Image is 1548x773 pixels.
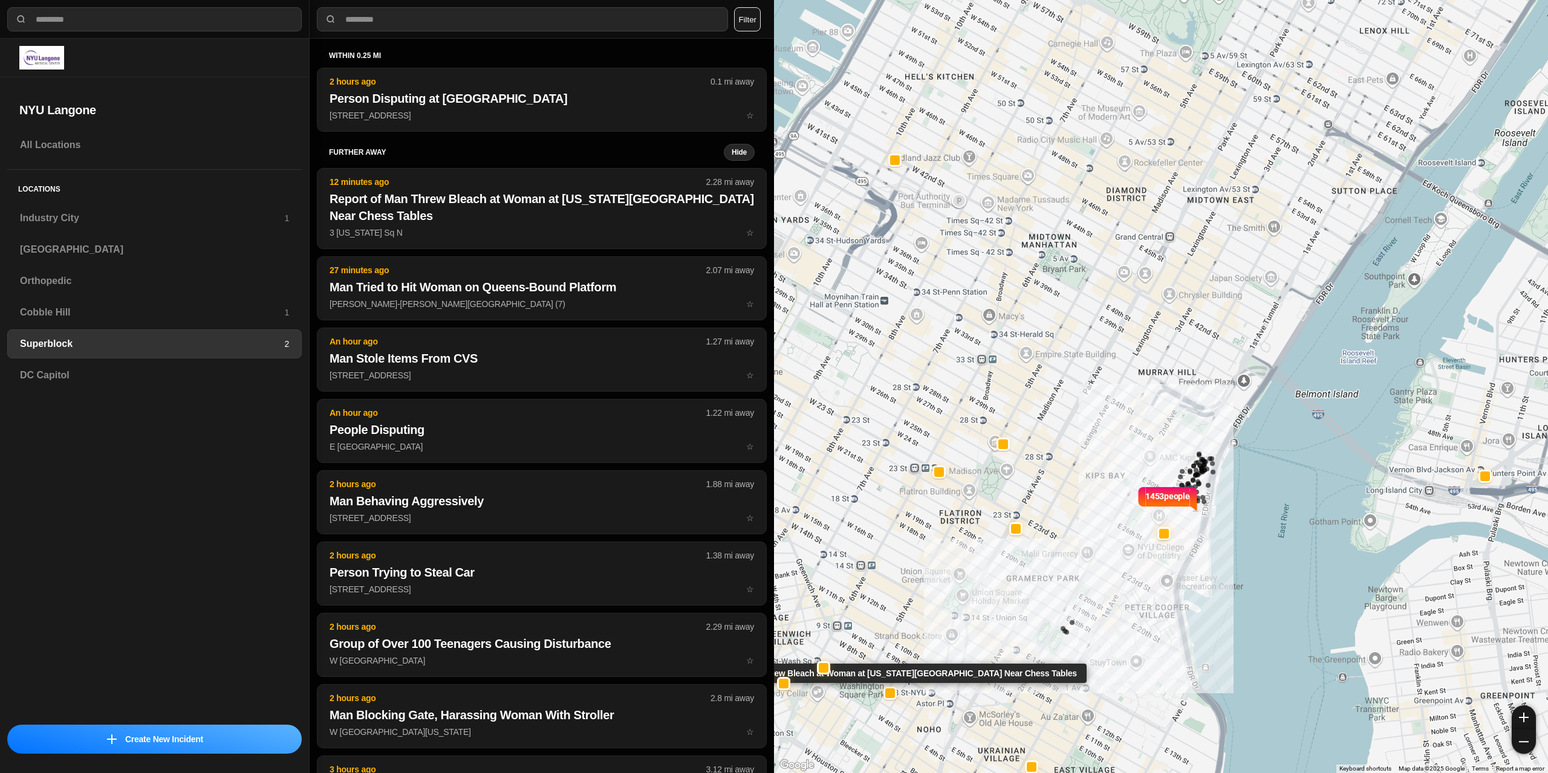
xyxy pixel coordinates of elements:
p: [STREET_ADDRESS] [330,583,754,595]
h5: Locations [7,170,302,204]
a: 2 hours ago2.8 mi awayMan Blocking Gate, Harassing Woman With StrollerW [GEOGRAPHIC_DATA][US_STAT... [317,726,767,737]
img: logo [19,46,64,70]
p: 27 minutes ago [330,264,706,276]
h2: NYU Langone [19,102,290,118]
span: star [746,442,754,451]
button: An hour ago1.22 mi awayPeople DisputingE [GEOGRAPHIC_DATA]star [317,399,767,463]
a: [GEOGRAPHIC_DATA] [7,235,302,264]
p: Create New Incident [125,733,203,745]
button: 2 hours ago2.29 mi awayGroup of Over 100 Teenagers Causing DisturbanceW [GEOGRAPHIC_DATA]star [317,613,767,677]
a: Open this area in Google Maps (opens a new window) [777,757,817,773]
p: [STREET_ADDRESS] [330,512,754,524]
p: 1.22 mi away [706,407,754,419]
h3: Cobble Hill [20,305,284,320]
a: 2 hours ago0.1 mi awayPerson Disputing at [GEOGRAPHIC_DATA][STREET_ADDRESS]star [317,110,767,120]
h5: further away [329,147,724,157]
span: star [746,727,754,737]
p: [STREET_ADDRESS] [330,109,754,121]
p: 2.07 mi away [706,264,754,276]
img: icon [107,734,117,744]
h2: Group of Over 100 Teenagers Causing Disturbance [330,635,754,652]
p: [STREET_ADDRESS] [330,369,754,381]
img: search [15,13,27,25]
img: zoom-out [1519,737,1529,746]
p: 2.29 mi away [706,621,754,633]
button: Filter [734,7,761,31]
img: search [325,13,337,25]
a: DC Capitol [7,361,302,390]
button: An hour ago1.27 mi awayMan Stole Items From CVS[STREET_ADDRESS]star [317,328,767,392]
p: 1 [284,212,289,224]
img: zoom-in [1519,713,1529,722]
button: 2 hours ago1.38 mi awayPerson Trying to Steal Car[STREET_ADDRESS]star [317,542,767,606]
p: 2 [284,338,289,350]
img: notch [1190,485,1199,512]
button: 2 hours ago0.1 mi awayPerson Disputing at [GEOGRAPHIC_DATA][STREET_ADDRESS]star [317,68,767,132]
a: Report a map error [1496,765,1544,772]
button: Hide [724,144,755,161]
span: star [746,656,754,665]
span: star [746,584,754,594]
h2: Man Stole Items From CVS [330,350,754,367]
p: An hour ago [330,407,706,419]
button: Keyboard shortcuts [1339,765,1391,773]
a: Terms (opens in new tab) [1472,765,1489,772]
span: Map data ©2025 Google [1399,765,1465,772]
p: 1.38 mi away [706,549,754,561]
h5: within 0.25 mi [329,51,755,60]
p: An hour ago [330,335,706,348]
h2: People Disputing [330,421,754,438]
span: star [746,111,754,120]
button: 2 hours ago1.88 mi awayMan Behaving Aggressively[STREET_ADDRESS]star [317,470,767,534]
p: 3 [US_STATE] Sq N [330,227,754,239]
button: Report of Man Threw Bleach at Woman at [US_STATE][GEOGRAPHIC_DATA] Near Chess Tables [883,686,897,699]
button: iconCreate New Incident [7,725,302,754]
p: 0.1 mi away [711,76,754,88]
h3: Orthopedic [20,274,289,288]
span: star [746,228,754,238]
h2: Man Tried to Hit Woman on Queens-Bound Platform [330,279,754,296]
p: 2 hours ago [330,692,711,704]
p: 1.88 mi away [706,478,754,490]
h2: Person Disputing at [GEOGRAPHIC_DATA] [330,90,754,107]
button: zoom-out [1512,729,1536,754]
h2: Man Behaving Aggressively [330,493,754,509]
span: star [746,513,754,523]
h3: DC Capitol [20,368,289,383]
a: 12 minutes ago2.28 mi awayReport of Man Threw Bleach at Woman at [US_STATE][GEOGRAPHIC_DATA] Near... [317,227,767,238]
p: 2.8 mi away [711,692,754,704]
a: All Locations [7,131,302,160]
img: Google [777,757,817,773]
h3: All Locations [20,138,289,152]
a: Superblock2 [7,329,302,358]
p: 2 hours ago [330,76,711,88]
span: star [746,370,754,380]
h2: Report of Man Threw Bleach at Woman at [US_STATE][GEOGRAPHIC_DATA] Near Chess Tables [330,190,754,224]
a: An hour ago1.22 mi awayPeople DisputingE [GEOGRAPHIC_DATA]star [317,441,767,451]
p: 1.27 mi away [706,335,754,348]
p: W [GEOGRAPHIC_DATA][US_STATE] [330,726,754,738]
h3: Superblock [20,337,284,351]
img: notch [1136,485,1145,512]
a: An hour ago1.27 mi awayMan Stole Items From CVS[STREET_ADDRESS]star [317,370,767,380]
a: 2 hours ago2.29 mi awayGroup of Over 100 Teenagers Causing DisturbanceW [GEOGRAPHIC_DATA]star [317,655,767,665]
a: Cobble Hill1 [7,298,302,327]
h3: [GEOGRAPHIC_DATA] [20,242,289,257]
span: star [746,299,754,309]
small: Hide [732,147,747,157]
p: 12 minutes ago [330,176,706,188]
h2: Person Trying to Steal Car [330,564,754,581]
p: 2 hours ago [330,549,706,561]
p: 1453 people [1145,490,1190,517]
button: 12 minutes ago2.28 mi awayReport of Man Threw Bleach at Woman at [US_STATE][GEOGRAPHIC_DATA] Near... [317,168,767,249]
h3: Industry City [20,211,284,225]
div: Report of Man Threw Bleach at Woman at [US_STATE][GEOGRAPHIC_DATA] Near Chess Tables [694,663,1087,682]
a: Orthopedic [7,267,302,296]
button: 27 minutes ago2.07 mi awayMan Tried to Hit Woman on Queens-Bound Platform[PERSON_NAME]-[PERSON_NA... [317,256,767,320]
a: 27 minutes ago2.07 mi awayMan Tried to Hit Woman on Queens-Bound Platform[PERSON_NAME]-[PERSON_NA... [317,299,767,309]
a: 2 hours ago1.88 mi awayMan Behaving Aggressively[STREET_ADDRESS]star [317,513,767,523]
p: W [GEOGRAPHIC_DATA] [330,655,754,667]
p: 1 [284,306,289,319]
h2: Man Blocking Gate, Harassing Woman With Stroller [330,707,754,723]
